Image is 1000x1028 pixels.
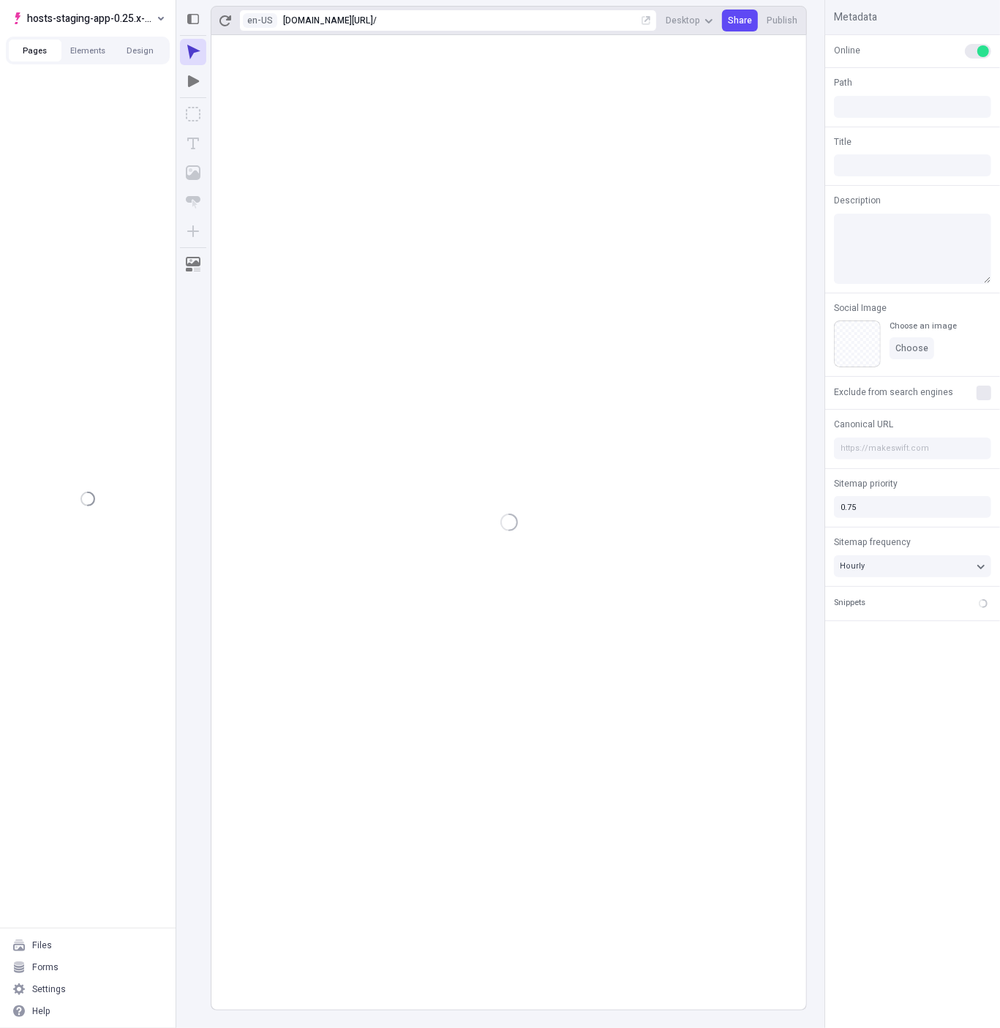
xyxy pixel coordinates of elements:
button: Desktop [660,10,719,31]
button: Elements [61,40,114,61]
div: Snippets [834,597,865,609]
button: Button [180,189,206,215]
span: Publish [767,15,797,26]
span: Description [834,194,881,207]
span: Sitemap priority [834,477,898,490]
div: Help [32,1005,50,1017]
button: Select site [6,7,170,29]
span: Exclude from search engines [834,386,953,399]
span: Canonical URL [834,418,893,431]
button: Pages [9,40,61,61]
div: Files [32,939,52,951]
span: Social Image [834,301,887,315]
div: Choose an image [890,320,957,331]
div: Forms [32,961,59,973]
button: Text [180,130,206,157]
div: / [373,15,377,26]
button: Image [180,160,206,186]
span: Online [834,44,860,57]
span: Share [728,15,752,26]
button: Choose [890,337,934,359]
div: [URL][DOMAIN_NAME] [283,15,373,26]
button: Share [722,10,758,31]
button: Box [180,101,206,127]
span: en-US [247,14,273,27]
button: Hourly [834,555,991,577]
button: Open locale picker [243,13,277,28]
button: Publish [761,10,803,31]
span: Title [834,135,851,149]
span: Sitemap frequency [834,536,911,549]
span: Path [834,76,852,89]
span: hosts-staging-app-0.25.x-nextjs-15 [27,10,154,27]
button: Design [114,40,167,61]
div: Settings [32,983,66,995]
span: Choose [895,342,928,354]
span: Hourly [840,560,865,572]
span: Desktop [666,15,700,26]
input: https://makeswift.com [834,438,991,459]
